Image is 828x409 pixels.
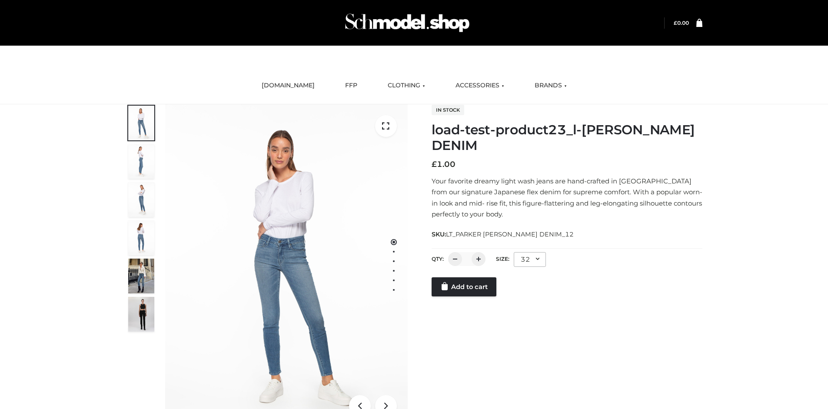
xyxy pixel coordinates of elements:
[674,20,689,26] a: £0.00
[432,256,444,262] label: QTY:
[432,160,437,169] span: £
[342,6,472,40] img: Schmodel Admin 964
[128,182,154,217] img: 2001KLX-Ava-skinny-cove-3-scaled_eb6bf915-b6b9-448f-8c6c-8cabb27fd4b2.jpg
[496,256,509,262] label: Size:
[446,230,574,238] span: LT_PARKER [PERSON_NAME] DENIM_12
[128,220,154,255] img: 2001KLX-Ava-skinny-cove-2-scaled_32c0e67e-5e94-449c-a916-4c02a8c03427.jpg
[674,20,689,26] bdi: 0.00
[432,122,702,153] h1: load-test-product23_l-[PERSON_NAME] DENIM
[432,176,702,220] p: Your favorite dreamy light wash jeans are hand-crafted in [GEOGRAPHIC_DATA] from our signature Ja...
[128,106,154,140] img: 2001KLX-Ava-skinny-cove-1-scaled_9b141654-9513-48e5-b76c-3dc7db129200.jpg
[339,76,364,95] a: FFP
[381,76,432,95] a: CLOTHING
[255,76,321,95] a: [DOMAIN_NAME]
[674,20,677,26] span: £
[128,297,154,332] img: 49df5f96394c49d8b5cbdcda3511328a.HD-1080p-2.5Mbps-49301101_thumbnail.jpg
[128,259,154,293] img: Bowery-Skinny_Cove-1.jpg
[432,229,575,239] span: SKU:
[432,105,464,115] span: In stock
[432,277,496,296] a: Add to cart
[432,160,456,169] bdi: 1.00
[514,252,546,267] div: 32
[128,144,154,179] img: 2001KLX-Ava-skinny-cove-4-scaled_4636a833-082b-4702-abec-fd5bf279c4fc.jpg
[449,76,511,95] a: ACCESSORIES
[528,76,573,95] a: BRANDS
